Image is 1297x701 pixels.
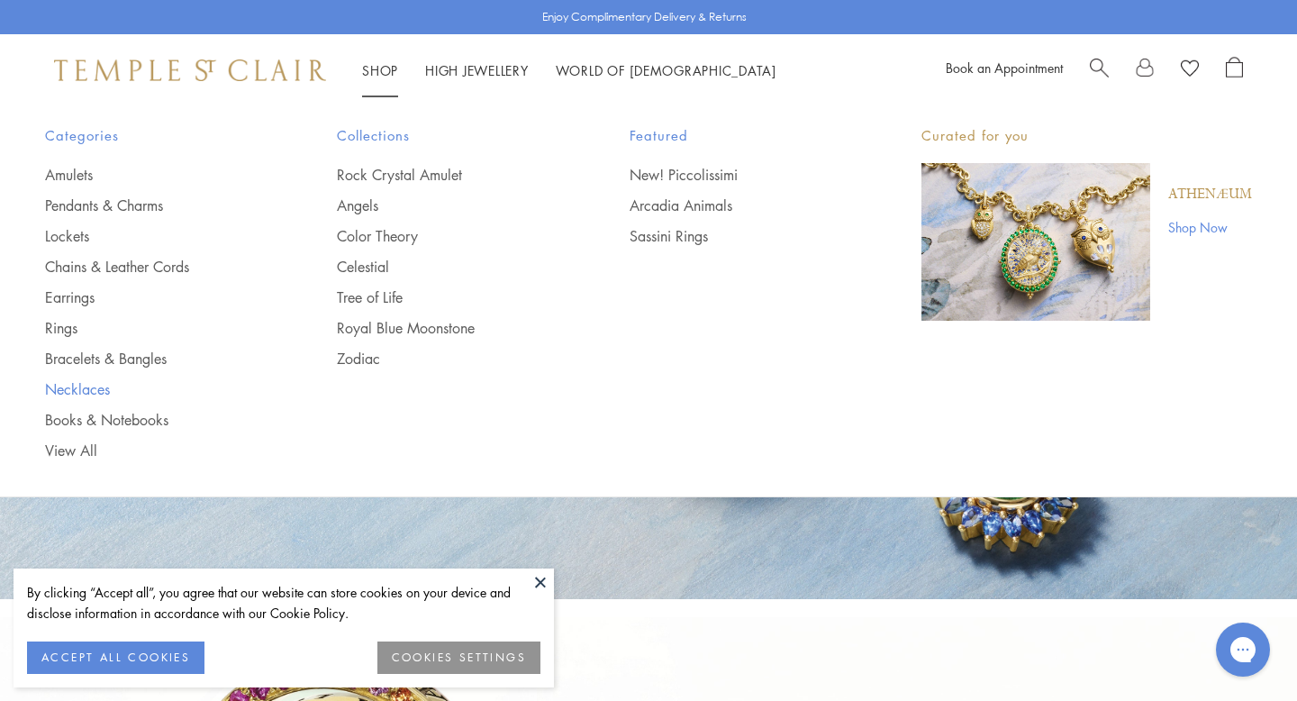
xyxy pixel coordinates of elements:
[45,410,265,430] a: Books & Notebooks
[630,226,849,246] a: Sassini Rings
[337,165,557,185] a: Rock Crystal Amulet
[362,61,398,79] a: ShopShop
[1168,185,1252,205] a: Athenæum
[27,642,204,674] button: ACCEPT ALL COOKIES
[1168,217,1252,237] a: Shop Now
[921,124,1252,147] p: Curated for you
[45,379,265,399] a: Necklaces
[556,61,776,79] a: World of [DEMOGRAPHIC_DATA]World of [DEMOGRAPHIC_DATA]
[27,582,540,624] div: By clicking “Accept all”, you agree that our website can store cookies on your device and disclos...
[1226,57,1243,84] a: Open Shopping Bag
[630,165,849,185] a: New! Piccolissimi
[337,349,557,369] a: Zodiac
[630,124,849,147] span: Featured
[45,124,265,147] span: Categories
[45,441,265,460] a: View All
[362,59,776,82] nav: Main navigation
[337,287,557,307] a: Tree of Life
[45,257,265,277] a: Chains & Leather Cords
[1181,57,1199,84] a: View Wishlist
[946,59,1063,77] a: Book an Appointment
[45,165,265,185] a: Amulets
[337,226,557,246] a: Color Theory
[54,59,326,81] img: Temple St. Clair
[337,318,557,338] a: Royal Blue Moonstone
[337,196,557,215] a: Angels
[377,642,540,674] button: COOKIES SETTINGS
[425,61,529,79] a: High JewelleryHigh Jewellery
[45,226,265,246] a: Lockets
[337,124,557,147] span: Collections
[45,287,265,307] a: Earrings
[337,257,557,277] a: Celestial
[1207,616,1279,683] iframe: Gorgias live chat messenger
[45,196,265,215] a: Pendants & Charms
[1090,57,1109,84] a: Search
[630,196,849,215] a: Arcadia Animals
[45,318,265,338] a: Rings
[542,8,747,26] p: Enjoy Complimentary Delivery & Returns
[45,349,265,369] a: Bracelets & Bangles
